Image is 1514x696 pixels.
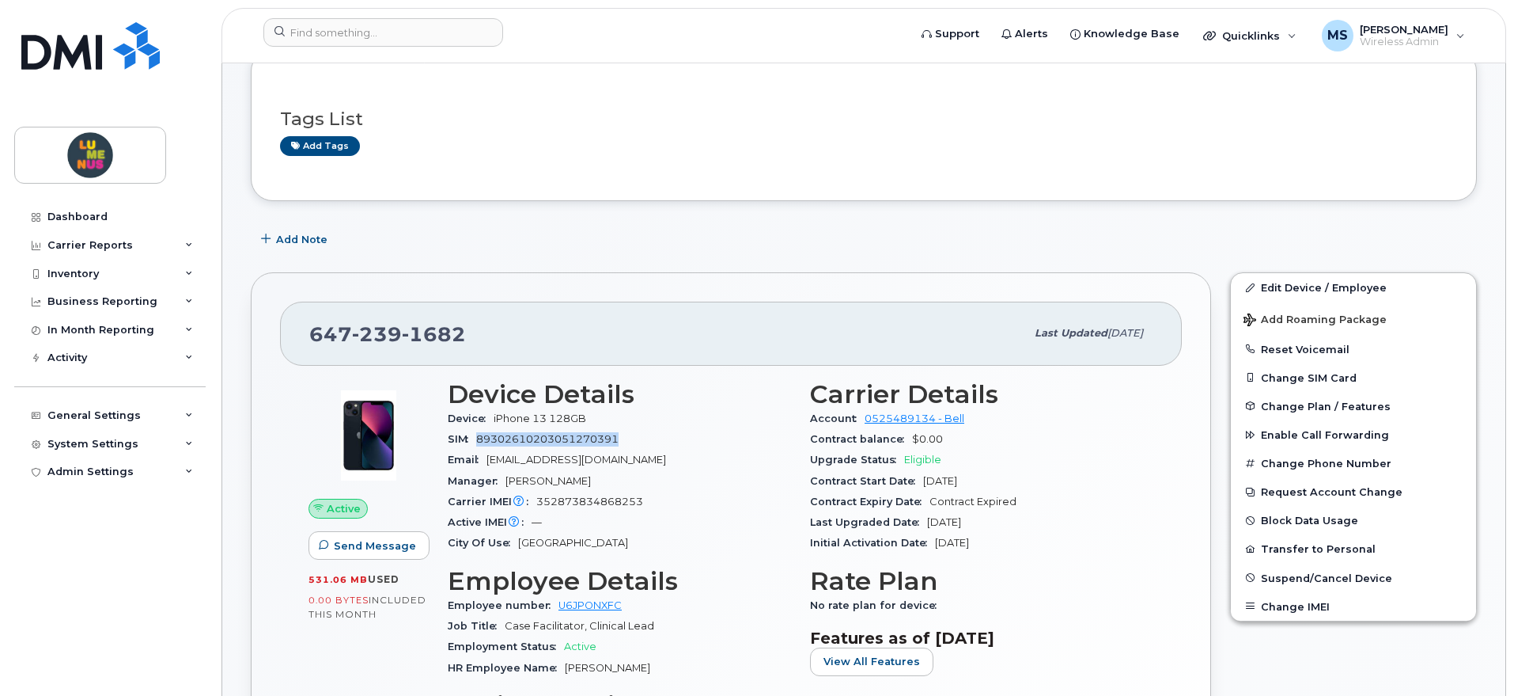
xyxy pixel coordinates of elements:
[448,516,532,528] span: Active IMEI
[308,595,369,606] span: 0.00 Bytes
[865,413,964,424] a: 0525489134 - Bell
[910,18,990,50] a: Support
[1107,327,1143,339] span: [DATE]
[518,537,628,549] span: [GEOGRAPHIC_DATA]
[1035,327,1107,339] span: Last updated
[448,641,564,652] span: Employment Status
[309,322,466,346] span: 647
[308,574,368,585] span: 531.06 MB
[810,475,923,487] span: Contract Start Date
[448,567,791,595] h3: Employee Details
[334,538,416,553] span: Send Message
[1015,26,1048,42] span: Alerts
[1231,392,1476,420] button: Change Plan / Features
[935,537,969,549] span: [DATE]
[810,433,912,445] span: Contract balance
[532,516,542,528] span: —
[486,454,666,466] span: [EMAIL_ADDRESS][DOMAIN_NAME]
[1311,20,1476,51] div: Mike Sousa
[505,475,591,487] span: [PERSON_NAME]
[1192,20,1308,51] div: Quicklinks
[810,380,1153,409] h3: Carrier Details
[810,599,944,611] span: No rate plan for device
[448,599,558,611] span: Employee number
[308,594,426,620] span: included this month
[1231,335,1476,363] button: Reset Voicemail
[448,380,791,409] h3: Device Details
[810,648,933,676] button: View All Features
[368,573,399,585] span: used
[263,18,503,47] input: Find something...
[810,537,935,549] span: Initial Activation Date
[1261,572,1392,584] span: Suspend/Cancel Device
[810,567,1153,595] h3: Rate Plan
[321,388,416,483] img: image20231002-3703462-1ig824h.jpeg
[280,109,1448,129] h3: Tags List
[904,454,941,466] span: Eligible
[565,662,650,674] span: [PERSON_NAME]
[1222,29,1280,42] span: Quicklinks
[276,232,327,247] span: Add Note
[912,433,943,445] span: $0.00
[1231,449,1476,477] button: Change Phone Number
[280,136,360,156] a: Add tags
[308,531,430,560] button: Send Message
[1231,273,1476,302] a: Edit Device / Employee
[1243,314,1387,329] span: Add Roaming Package
[448,537,518,549] span: City Of Use
[927,516,961,528] span: [DATE]
[935,26,979,42] span: Support
[1231,534,1476,563] button: Transfer to Personal
[558,599,622,611] a: U6JPONXFC
[1231,420,1476,449] button: Enable Call Forwarding
[494,413,586,424] span: iPhone 13 128GB
[1059,18,1190,50] a: Knowledge Base
[564,641,596,652] span: Active
[990,18,1059,50] a: Alerts
[929,496,1016,508] span: Contract Expired
[402,322,466,346] span: 1682
[448,475,505,487] span: Manager
[823,654,920,669] span: View All Features
[352,322,402,346] span: 239
[1261,400,1391,412] span: Change Plan / Features
[448,454,486,466] span: Email
[810,629,1153,648] h3: Features as of [DATE]
[505,620,654,632] span: Case Facilitator, Clinical Lead
[810,516,927,528] span: Last Upgraded Date
[1360,23,1448,36] span: [PERSON_NAME]
[1261,429,1389,441] span: Enable Call Forwarding
[448,620,505,632] span: Job Title
[448,662,565,674] span: HR Employee Name
[536,496,643,508] span: 352873834868253
[1231,363,1476,392] button: Change SIM Card
[1231,564,1476,592] button: Suspend/Cancel Device
[1231,302,1476,335] button: Add Roaming Package
[1084,26,1179,42] span: Knowledge Base
[448,413,494,424] span: Device
[1360,36,1448,48] span: Wireless Admin
[1231,592,1476,621] button: Change IMEI
[1231,477,1476,506] button: Request Account Change
[327,501,361,516] span: Active
[448,433,476,445] span: SIM
[448,496,536,508] span: Carrier IMEI
[810,496,929,508] span: Contract Expiry Date
[1327,26,1348,45] span: MS
[810,454,904,466] span: Upgrade Status
[476,433,619,445] span: 89302610203051270391
[810,413,865,424] span: Account
[1231,506,1476,534] button: Block Data Usage
[251,225,341,253] button: Add Note
[923,475,957,487] span: [DATE]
